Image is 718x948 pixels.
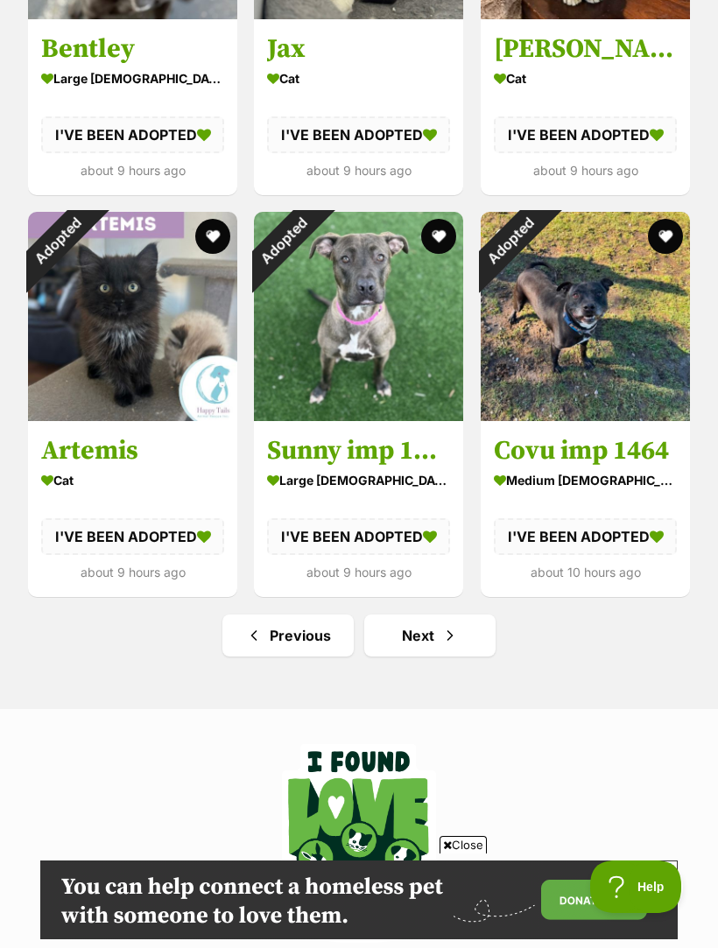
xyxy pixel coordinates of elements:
[254,212,463,421] img: Sunny imp 1011
[41,467,224,493] div: Cat
[28,407,237,425] a: Adopted
[41,32,224,66] h3: Bentley
[267,116,450,153] div: I'VE BEEN ADOPTED
[494,467,677,493] div: medium [DEMOGRAPHIC_DATA] Dog
[481,421,690,597] a: Covu imp 1464 medium [DEMOGRAPHIC_DATA] Dog I'VE BEEN ADOPTED about 10 hours ago favourite
[28,19,237,195] a: Bentley large [DEMOGRAPHIC_DATA] Dog I'VE BEEN ADOPTED about 9 hours ago favourite
[28,421,237,597] a: Artemis Cat I'VE BEEN ADOPTED about 9 hours ago favourite
[41,518,224,555] div: I'VE BEEN ADOPTED
[267,518,450,555] div: I'VE BEEN ADOPTED
[440,836,487,853] span: Close
[481,212,690,421] img: Covu imp 1464
[195,219,230,254] button: favourite
[267,32,450,66] h3: Jax
[494,158,677,182] div: about 9 hours ago
[648,219,683,254] button: favourite
[494,32,677,66] h3: [PERSON_NAME]
[494,116,677,153] div: I'VE BEEN ADOPTED
[28,212,237,421] img: Artemis
[494,560,677,584] div: about 10 hours ago
[41,66,224,91] div: large [DEMOGRAPHIC_DATA] Dog
[267,560,450,584] div: about 9 hours ago
[267,158,450,182] div: about 9 hours ago
[254,19,463,195] a: Jax Cat I'VE BEEN ADOPTED about 9 hours ago favourite
[40,860,678,939] iframe: Advertisement
[254,421,463,597] a: Sunny imp 1011 large [DEMOGRAPHIC_DATA] Dog I'VE BEEN ADOPTED about 9 hours ago favourite
[254,407,463,425] a: Adopted
[364,614,496,657] a: Next page
[41,116,224,153] div: I'VE BEEN ADOPTED
[267,434,450,467] h3: Sunny imp 1011
[231,189,335,293] div: Adopted
[494,66,677,91] div: Cat
[41,560,224,584] div: about 9 hours ago
[5,189,109,293] div: Adopted
[26,614,692,657] nav: Pagination
[494,518,677,555] div: I'VE BEEN ADOPTED
[41,434,224,467] h3: Artemis
[481,19,690,195] a: [PERSON_NAME] Cat I'VE BEEN ADOPTED about 9 hours ago favourite
[458,189,562,293] div: Adopted
[590,860,683,913] iframe: Help Scout Beacon - Open
[267,467,450,493] div: large [DEMOGRAPHIC_DATA] Dog
[264,744,454,943] img: Found love on PetRescue
[422,219,457,254] button: favourite
[222,614,354,657] a: Previous page
[481,407,690,425] a: Adopted
[41,158,224,182] div: about 9 hours ago
[494,434,677,467] h3: Covu imp 1464
[267,66,450,91] div: Cat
